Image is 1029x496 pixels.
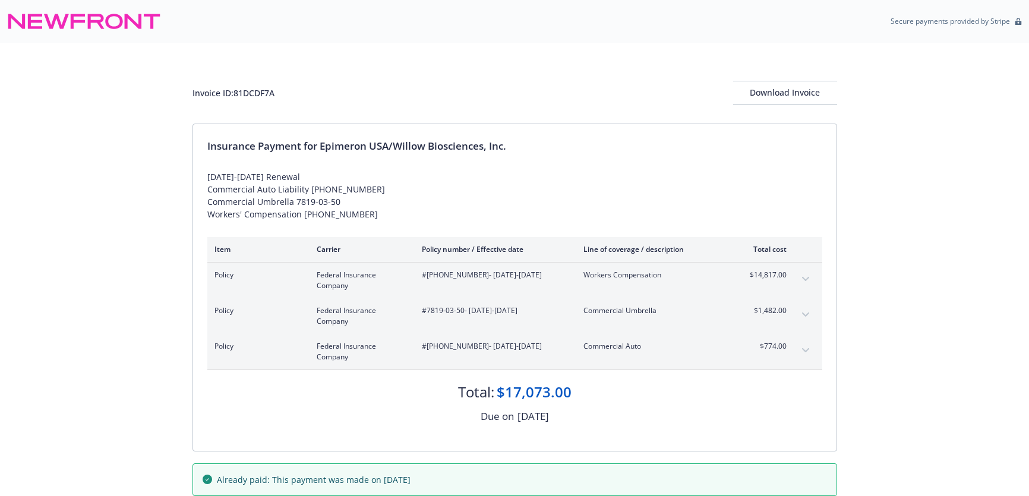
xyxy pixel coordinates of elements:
[583,305,723,316] span: Commercial Umbrella
[217,473,411,486] span: Already paid: This payment was made on [DATE]
[517,409,549,424] div: [DATE]
[583,341,723,352] span: Commercial Auto
[317,305,403,327] span: Federal Insurance Company
[583,270,723,280] span: Workers Compensation
[207,263,822,298] div: PolicyFederal Insurance Company#[PHONE_NUMBER]- [DATE]-[DATE]Workers Compensation$14,817.00expand...
[192,87,274,99] div: Invoice ID: 81DCDF7A
[422,341,564,352] span: #[PHONE_NUMBER] - [DATE]-[DATE]
[214,341,298,352] span: Policy
[742,305,787,316] span: $1,482.00
[891,16,1010,26] p: Secure payments provided by Stripe
[422,305,564,316] span: #7819-03-50 - [DATE]-[DATE]
[422,244,564,254] div: Policy number / Effective date
[796,305,815,324] button: expand content
[733,81,837,105] button: Download Invoice
[481,409,514,424] div: Due on
[207,138,822,154] div: Insurance Payment for Epimeron USA/Willow Biosciences, Inc.
[207,170,822,220] div: [DATE]-[DATE] Renewal Commercial Auto Liability [PHONE_NUMBER] Commercial Umbrella 7819-03-50 Wor...
[214,305,298,316] span: Policy
[497,382,572,402] div: $17,073.00
[214,270,298,280] span: Policy
[742,244,787,254] div: Total cost
[796,341,815,360] button: expand content
[214,244,298,254] div: Item
[317,270,403,291] span: Federal Insurance Company
[742,270,787,280] span: $14,817.00
[317,341,403,362] span: Federal Insurance Company
[796,270,815,289] button: expand content
[458,382,494,402] div: Total:
[422,270,564,280] span: #[PHONE_NUMBER] - [DATE]-[DATE]
[742,341,787,352] span: $774.00
[733,81,837,104] div: Download Invoice
[583,244,723,254] div: Line of coverage / description
[317,244,403,254] div: Carrier
[207,334,822,369] div: PolicyFederal Insurance Company#[PHONE_NUMBER]- [DATE]-[DATE]Commercial Auto$774.00expand content
[207,298,822,334] div: PolicyFederal Insurance Company#7819-03-50- [DATE]-[DATE]Commercial Umbrella$1,482.00expand content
